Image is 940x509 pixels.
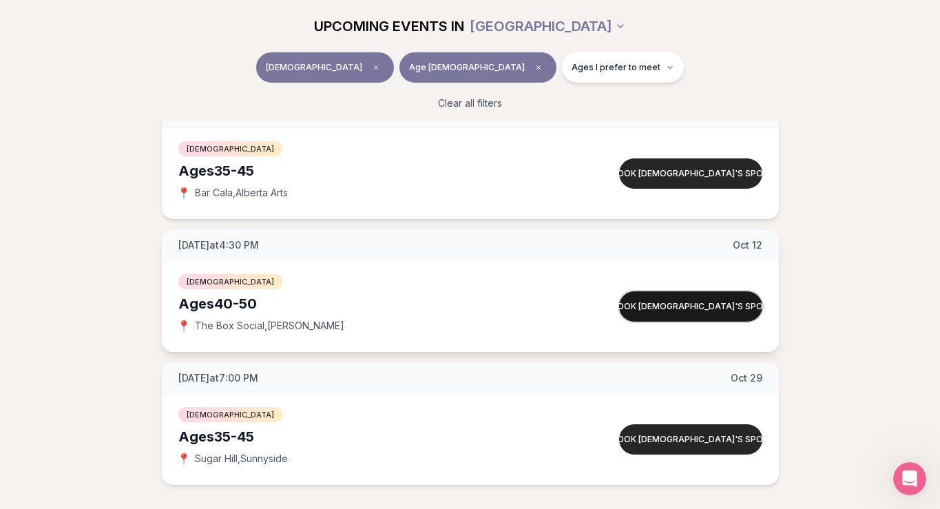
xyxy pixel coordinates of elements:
button: Ages I prefer to meet [562,52,684,83]
button: Clear all filters [430,88,510,118]
div: Ages 40-50 [178,294,567,313]
span: 📍 [178,187,189,198]
span: Bar Cala , Alberta Arts [195,186,288,200]
span: Oct 29 [731,371,762,385]
span: [DEMOGRAPHIC_DATA] [178,141,282,156]
span: [DEMOGRAPHIC_DATA] [178,407,282,422]
span: Clear event type filter [368,59,384,76]
span: Ages I prefer to meet [572,62,660,73]
div: Ages 35-45 [178,427,567,446]
button: [DEMOGRAPHIC_DATA]Clear event type filter [256,52,394,83]
button: Book [DEMOGRAPHIC_DATA]'s spot [619,291,762,322]
span: [DATE] at 7:00 PM [178,371,258,385]
span: [DEMOGRAPHIC_DATA] [178,274,282,289]
span: Age [DEMOGRAPHIC_DATA] [409,62,525,73]
span: The Box Social , [PERSON_NAME] [195,319,344,333]
button: [GEOGRAPHIC_DATA] [470,11,626,41]
iframe: Intercom live chat [893,462,926,495]
div: Ages 35-45 [178,161,567,180]
span: 📍 [178,320,189,331]
span: Oct 12 [733,238,762,252]
button: Book [DEMOGRAPHIC_DATA]'s spot [619,158,762,189]
span: Clear age [530,59,547,76]
span: UPCOMING EVENTS IN [314,17,464,36]
span: [DEMOGRAPHIC_DATA] [266,62,362,73]
button: Age [DEMOGRAPHIC_DATA]Clear age [399,52,556,83]
button: Book [DEMOGRAPHIC_DATA]'s spot [619,424,762,455]
span: Sugar Hill , Sunnyside [195,452,288,466]
span: 📍 [178,453,189,464]
span: [DATE] at 4:30 PM [178,238,259,252]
